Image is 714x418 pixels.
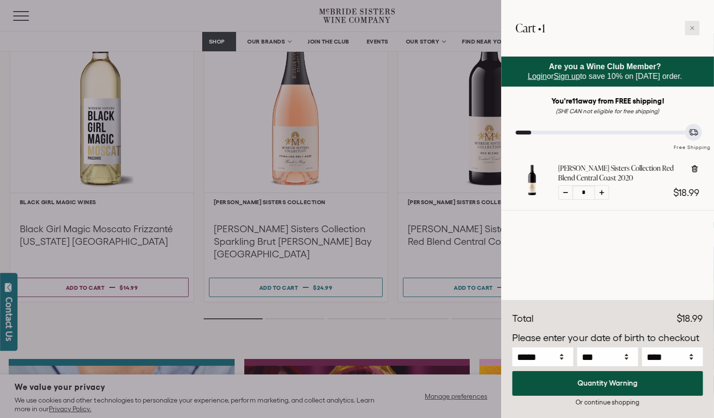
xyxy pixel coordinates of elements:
p: Please enter your date of birth to checkout [512,331,703,345]
h2: Cart • [516,15,545,42]
span: $18.99 [673,187,699,198]
em: (SHE CAN not eligible for free shipping) [556,108,659,114]
span: or to save 10% on [DATE] order. [528,62,682,80]
span: 11 [572,97,578,105]
button: Quantity Warning [512,371,703,396]
a: Login [528,72,547,80]
span: $18.99 [677,313,703,324]
a: [PERSON_NAME] Sisters Collection Red Blend Central Coast 2020 [558,164,683,183]
a: Sign up [554,72,580,80]
strong: Are you a Wine Club Member? [549,62,661,71]
div: Or continue shopping [512,398,703,407]
strong: You're away from FREE shipping! [551,97,664,105]
div: Total [512,312,534,326]
div: Free Shipping [670,134,714,151]
span: 1 [542,20,545,36]
a: McBride Sisters Collection Red Blend Central Coast 2020 [516,188,549,198]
